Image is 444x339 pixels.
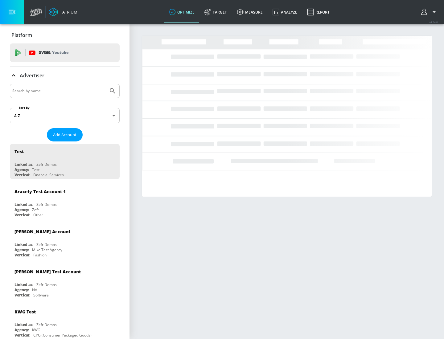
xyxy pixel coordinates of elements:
div: Agency: [14,247,29,252]
a: Atrium [49,7,77,17]
div: Zefr Demos [36,282,57,287]
a: Target [199,1,232,23]
div: Agency: [14,287,29,292]
div: NA [32,287,37,292]
div: Test [32,167,39,172]
span: v 4.24.0 [429,20,438,24]
div: Linked as: [14,322,33,327]
div: Zefr Demos [36,322,57,327]
div: DV360: Youtube [10,43,120,62]
div: Aracely Test Account 1Linked as:Zefr DemosAgency:ZefrVertical:Other [10,184,120,219]
a: optimize [164,1,199,23]
div: [PERSON_NAME] Test AccountLinked as:Zefr DemosAgency:NAVertical:Software [10,264,120,299]
div: Zefr Demos [36,162,57,167]
div: Advertiser [10,67,120,84]
div: Test [14,149,24,154]
div: Agency: [14,207,29,212]
a: Analyze [268,1,302,23]
div: Linked as: [14,242,33,247]
p: Platform [11,32,32,39]
div: TestLinked as:Zefr DemosAgency:TestVertical:Financial Services [10,144,120,179]
div: Zefr Demos [36,202,57,207]
div: Vertical: [14,212,30,218]
div: CPG (Consumer Packaged Goods) [33,333,92,338]
a: Report [302,1,335,23]
p: DV360: [39,49,68,56]
div: Other [33,212,43,218]
div: Platform [10,27,120,44]
div: Zefr Demos [36,242,57,247]
div: Fashion [33,252,47,258]
a: measure [232,1,268,23]
div: Software [33,292,49,298]
div: Agency: [14,167,29,172]
input: Search by name [12,87,106,95]
div: Agency: [14,327,29,333]
div: Linked as: [14,282,33,287]
div: [PERSON_NAME] AccountLinked as:Zefr DemosAgency:Mike Test AgencyVertical:Fashion [10,224,120,259]
div: A-Z [10,108,120,123]
div: [PERSON_NAME] Test Account [14,269,81,275]
div: Aracely Test Account 1 [14,189,66,194]
label: Sort By [18,106,31,110]
div: Vertical: [14,333,30,338]
div: Linked as: [14,162,33,167]
div: KWG Test [14,309,36,315]
div: Financial Services [33,172,64,178]
p: Advertiser [20,72,44,79]
div: Vertical: [14,172,30,178]
div: Linked as: [14,202,33,207]
button: Add Account [47,128,83,141]
p: Youtube [52,49,68,56]
div: Zefr [32,207,39,212]
div: Vertical: [14,252,30,258]
span: Add Account [53,131,76,138]
div: Atrium [60,9,77,15]
div: Mike Test Agency [32,247,62,252]
div: KWG [32,327,40,333]
div: Vertical: [14,292,30,298]
div: [PERSON_NAME] Account [14,229,70,235]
